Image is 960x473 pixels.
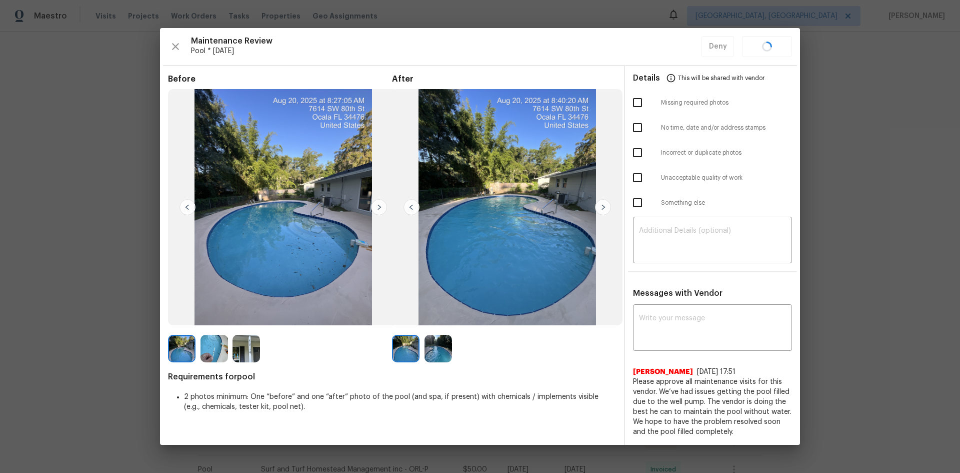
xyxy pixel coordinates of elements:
span: No time, date and/or address stamps [661,124,792,132]
div: No time, date and/or address stamps [625,115,800,140]
span: Incorrect or duplicate photos [661,149,792,157]
span: After [392,74,616,84]
span: Please approve all maintenance visits for this vendor. We’ve had issues getting the pool filled d... [633,377,792,437]
li: 2 photos minimum: One “before” and one “after” photo of the pool (and spa, if present) with chemi... [184,392,616,412]
span: Unacceptable quality of work [661,174,792,182]
span: Something else [661,199,792,207]
div: Unacceptable quality of work [625,165,800,190]
img: right-chevron-button-url [371,199,387,215]
span: [PERSON_NAME] [633,367,693,377]
span: Before [168,74,392,84]
span: Requirements for pool [168,372,616,382]
img: left-chevron-button-url [179,199,195,215]
img: right-chevron-button-url [595,199,611,215]
img: left-chevron-button-url [403,199,419,215]
span: [DATE] 17:51 [697,368,735,375]
span: This will be shared with vendor [678,66,764,90]
span: Details [633,66,660,90]
span: Missing required photos [661,99,792,107]
div: Incorrect or duplicate photos [625,140,800,165]
div: Something else [625,190,800,215]
span: Maintenance Review [191,36,701,46]
span: Messages with Vendor [633,289,722,297]
div: Missing required photos [625,90,800,115]
span: Pool * [DATE] [191,46,701,56]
